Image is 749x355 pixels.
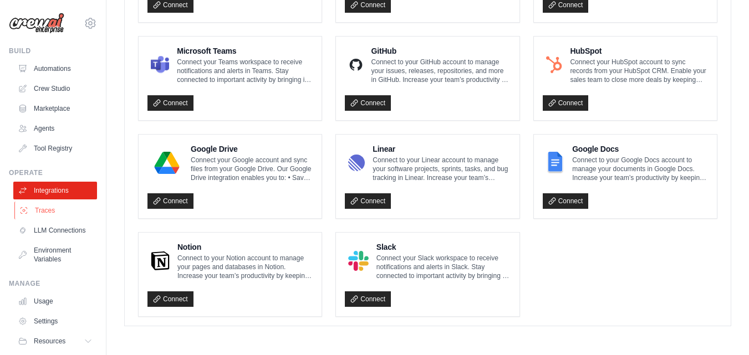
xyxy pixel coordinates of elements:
[9,47,97,55] div: Build
[13,332,97,350] button: Resources
[13,80,97,97] a: Crew Studio
[348,152,365,174] img: Linear Logo
[13,182,97,199] a: Integrations
[371,58,511,84] p: Connect to your GitHub account to manage your issues, releases, repositories, and more in GitHub....
[177,254,313,280] p: Connect to your Notion account to manage your pages and databases in Notion. Increase your team’s...
[345,193,391,209] a: Connect
[13,140,97,157] a: Tool Registry
[570,58,708,84] p: Connect your HubSpot account to sync records from your HubSpot CRM. Enable your sales team to clo...
[371,45,511,56] h4: GitHub
[151,54,169,76] img: Microsoft Teams Logo
[13,241,97,268] a: Environment Variables
[13,60,97,78] a: Automations
[9,279,97,288] div: Manage
[376,241,511,253] h4: Slack
[348,54,363,76] img: GitHub Logo
[13,100,97,117] a: Marketplace
[13,120,97,137] a: Agents
[13,292,97,310] a: Usage
[177,241,313,253] h4: Notion
[345,95,391,111] a: Connect
[546,152,565,174] img: Google Docs Logo
[147,95,193,111] a: Connect
[177,45,313,56] h4: Microsoft Teams
[14,202,98,219] a: Traces
[546,54,563,76] img: HubSpot Logo
[345,291,391,307] a: Connect
[151,250,170,272] img: Notion Logo
[13,312,97,330] a: Settings
[13,222,97,239] a: LLM Connections
[572,156,708,182] p: Connect to your Google Docs account to manage your documents in Google Docs. Increase your team’s...
[376,254,511,280] p: Connect your Slack workspace to receive notifications and alerts in Slack. Stay connected to impo...
[147,291,193,307] a: Connect
[177,58,313,84] p: Connect your Teams workspace to receive notifications and alerts in Teams. Stay connected to impo...
[373,156,510,182] p: Connect to your Linear account to manage your software projects, sprints, tasks, and bug tracking...
[9,168,97,177] div: Operate
[191,156,313,182] p: Connect your Google account and sync files from your Google Drive. Our Google Drive integration e...
[543,95,589,111] a: Connect
[543,193,589,209] a: Connect
[34,337,65,346] span: Resources
[348,250,368,272] img: Slack Logo
[151,152,183,174] img: Google Drive Logo
[191,143,313,155] h4: Google Drive
[373,143,510,155] h4: Linear
[9,13,64,34] img: Logo
[147,193,193,209] a: Connect
[572,143,708,155] h4: Google Docs
[570,45,708,56] h4: HubSpot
